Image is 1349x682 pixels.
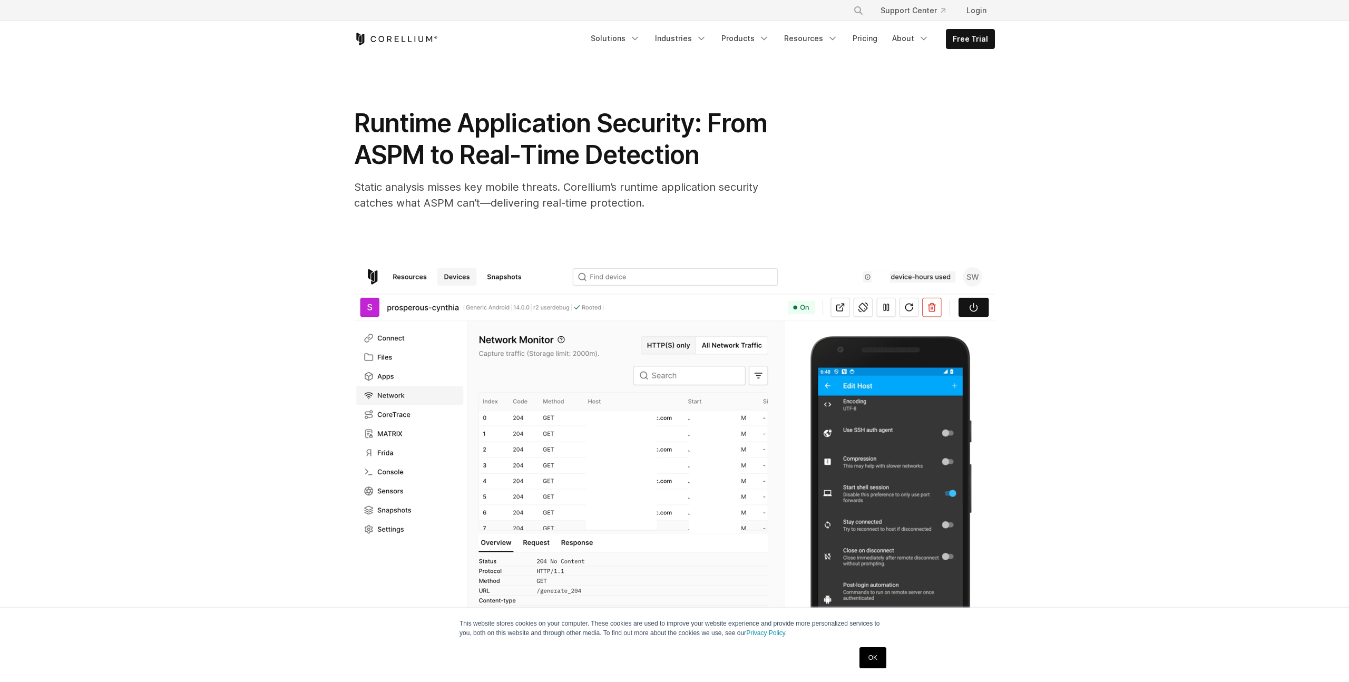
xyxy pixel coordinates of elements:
[354,33,438,45] a: Corellium Home
[886,29,935,48] a: About
[460,619,889,638] p: This website stores cookies on your computer. These cookies are used to improve your website expe...
[649,29,713,48] a: Industries
[354,108,767,170] span: Runtime Application Security: From ASPM to Real-Time Detection
[715,29,776,48] a: Products
[840,1,995,20] div: Navigation Menu
[859,647,886,668] a: OK
[872,1,954,20] a: Support Center
[946,30,994,48] a: Free Trial
[846,29,884,48] a: Pricing
[584,29,647,48] a: Solutions
[584,29,995,49] div: Navigation Menu
[958,1,995,20] a: Login
[354,181,758,209] span: Static analysis misses key mobile threats. Corellium’s runtime application security catches what ...
[849,1,868,20] button: Search
[746,629,787,637] a: Privacy Policy.
[778,29,844,48] a: Resources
